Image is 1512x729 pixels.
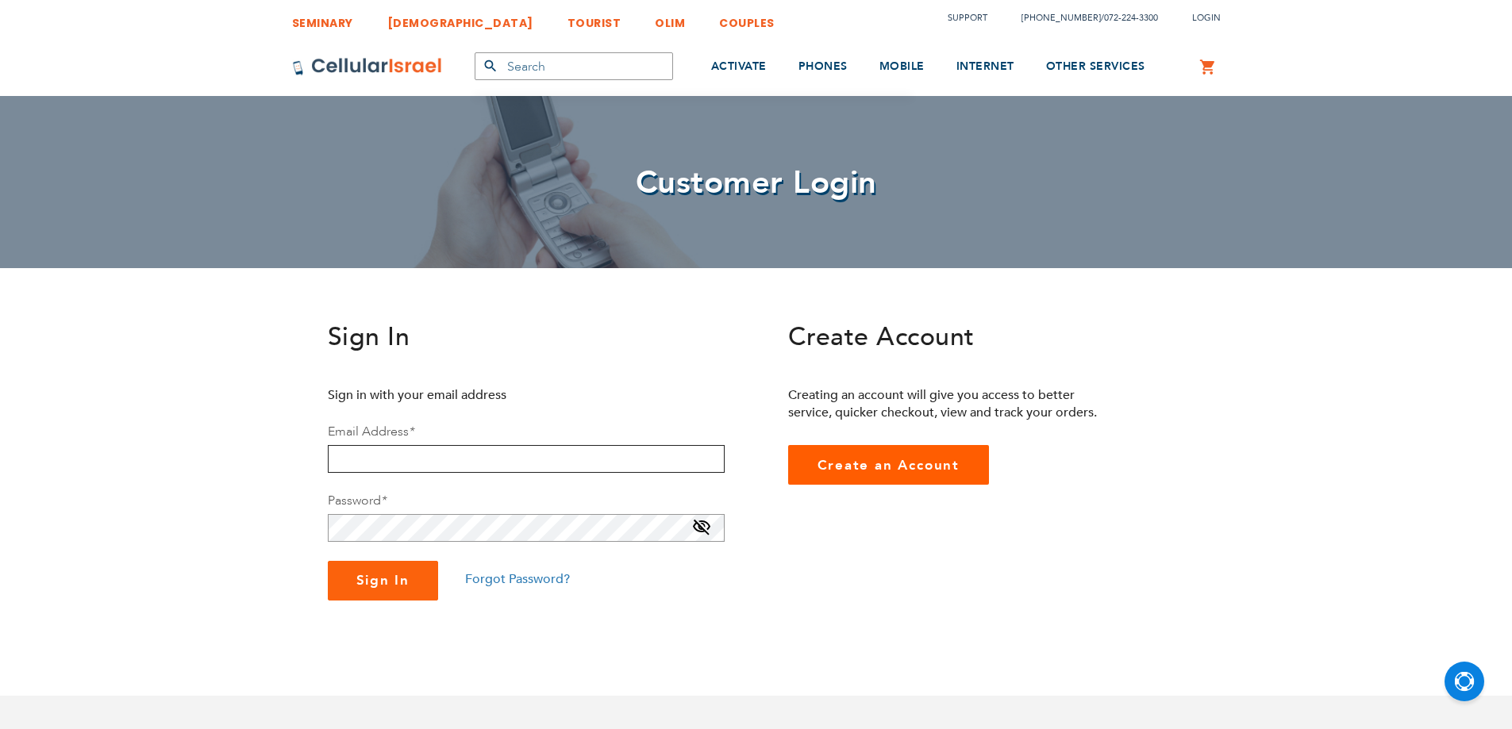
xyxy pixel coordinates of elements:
[879,59,925,74] span: MOBILE
[948,12,987,24] a: Support
[475,52,673,80] input: Search
[1006,6,1158,29] li: /
[719,4,775,33] a: COUPLES
[798,37,848,97] a: PHONES
[636,161,877,205] span: Customer Login
[879,37,925,97] a: MOBILE
[711,37,767,97] a: ACTIVATE
[292,57,443,76] img: Cellular Israel Logo
[788,320,975,355] span: Create Account
[567,4,621,33] a: TOURIST
[328,423,414,440] label: Email Address
[1192,12,1221,24] span: Login
[798,59,848,74] span: PHONES
[328,445,725,473] input: Email
[655,4,685,33] a: OLIM
[328,386,649,404] p: Sign in with your email address
[788,445,990,485] a: Create an Account
[356,571,410,589] span: Sign In
[1021,12,1101,24] a: [PHONE_NUMBER]
[1046,59,1145,74] span: OTHER SERVICES
[1046,37,1145,97] a: OTHER SERVICES
[328,492,387,509] label: Password
[818,456,960,474] span: Create an Account
[328,320,410,355] span: Sign In
[788,386,1110,421] p: Creating an account will give you access to better service, quicker checkout, view and track your...
[711,59,767,74] span: ACTIVATE
[465,570,570,588] a: Forgot Password?
[387,4,533,33] a: [DEMOGRAPHIC_DATA]
[956,37,1014,97] a: INTERNET
[328,561,439,600] button: Sign In
[956,59,1014,74] span: INTERNET
[292,4,353,33] a: SEMINARY
[1104,12,1158,24] a: 072-224-3300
